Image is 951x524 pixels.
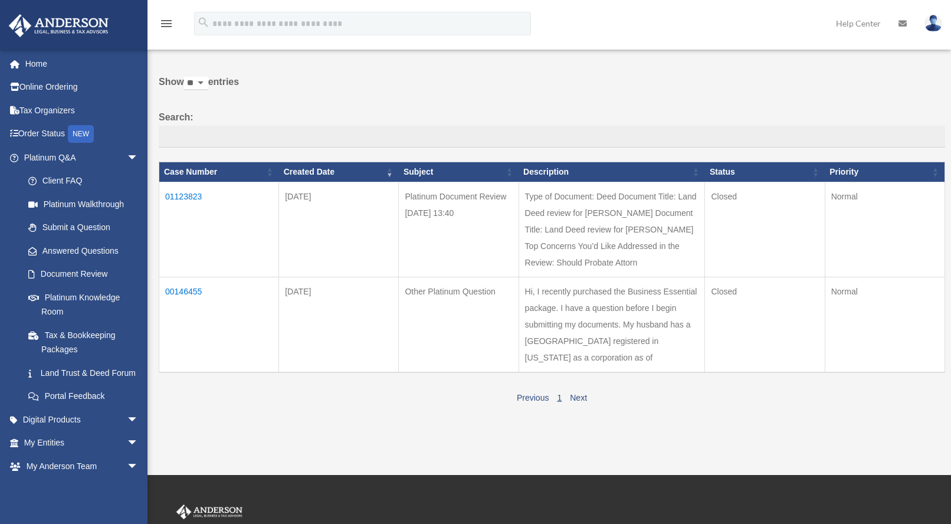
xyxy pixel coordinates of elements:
[17,169,150,193] a: Client FAQ
[519,277,705,373] td: Hi, I recently purchased the Business Essential package. I have a question before I begin submitt...
[517,393,549,402] a: Previous
[279,162,399,182] th: Created Date: activate to sort column ascending
[159,162,279,182] th: Case Number: activate to sort column ascending
[825,277,945,373] td: Normal
[279,277,399,373] td: [DATE]
[17,192,150,216] a: Platinum Walkthrough
[8,431,156,455] a: My Entitiesarrow_drop_down
[8,99,156,122] a: Tax Organizers
[159,126,945,148] input: Search:
[159,74,945,102] label: Show entries
[17,385,150,408] a: Portal Feedback
[17,286,150,323] a: Platinum Knowledge Room
[8,478,156,502] a: My Documentsarrow_drop_down
[127,146,150,170] span: arrow_drop_down
[399,182,519,277] td: Platinum Document Review [DATE] 13:40
[127,454,150,479] span: arrow_drop_down
[8,52,156,76] a: Home
[17,323,150,361] a: Tax & Bookkeeping Packages
[184,77,208,90] select: Showentries
[279,182,399,277] td: [DATE]
[127,408,150,432] span: arrow_drop_down
[17,216,150,240] a: Submit a Question
[705,182,825,277] td: Closed
[68,125,94,143] div: NEW
[5,14,112,37] img: Anderson Advisors Platinum Portal
[924,15,942,32] img: User Pic
[8,408,156,431] a: Digital Productsarrow_drop_down
[17,239,145,263] a: Answered Questions
[557,393,562,402] a: 1
[159,182,279,277] td: 01123823
[17,263,150,286] a: Document Review
[519,182,705,277] td: Type of Document: Deed Document Title: Land Deed review for [PERSON_NAME] Document Title: Land De...
[705,162,825,182] th: Status: activate to sort column ascending
[705,277,825,373] td: Closed
[159,277,279,373] td: 00146455
[825,182,945,277] td: Normal
[159,109,945,148] label: Search:
[159,17,173,31] i: menu
[127,431,150,456] span: arrow_drop_down
[127,478,150,502] span: arrow_drop_down
[399,277,519,373] td: Other Platinum Question
[399,162,519,182] th: Subject: activate to sort column ascending
[519,162,705,182] th: Description: activate to sort column ascending
[17,361,150,385] a: Land Trust & Deed Forum
[8,122,156,146] a: Order StatusNEW
[570,393,587,402] a: Next
[825,162,945,182] th: Priority: activate to sort column ascending
[8,146,150,169] a: Platinum Q&Aarrow_drop_down
[8,454,156,478] a: My Anderson Teamarrow_drop_down
[197,16,210,29] i: search
[159,21,173,31] a: menu
[174,505,245,520] img: Anderson Advisors Platinum Portal
[8,76,156,99] a: Online Ordering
